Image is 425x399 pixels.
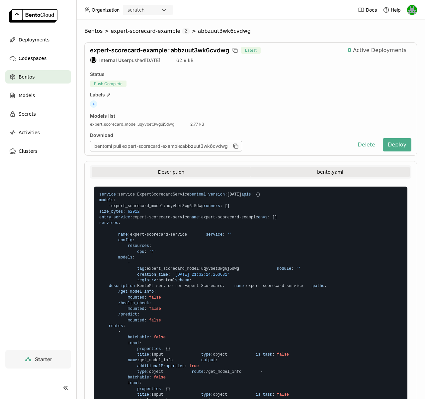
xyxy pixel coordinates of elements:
[135,284,137,288] span: :
[173,272,229,277] span: '[DATE] 21:32:14.263681'
[154,375,166,380] span: false
[168,47,170,54] span: :
[190,28,198,34] span: >
[268,215,270,220] span: :
[149,295,161,300] span: false
[5,144,71,158] a: Clusters
[199,215,201,220] span: :
[251,192,253,197] span: :
[90,113,115,119] div: Models list
[227,204,229,208] span: ]
[137,364,185,369] span: additionalProperties
[5,33,71,46] a: Deployments
[137,278,156,283] span: registry
[99,215,189,220] span: expert scorecard service
[19,91,35,99] span: Models
[99,266,239,271] span: expert_scorecard_model uqyvbet3wg6j5dwg
[199,266,201,271] span: :
[211,392,213,397] span: :
[5,89,71,102] a: Models
[192,370,204,374] span: route
[109,284,135,288] span: description
[128,341,140,346] span: input
[137,392,149,397] span: title
[277,266,291,271] span: module
[149,335,151,340] span: :
[166,347,168,351] span: {
[99,192,189,197] span: service ExpertScorecardService
[358,7,377,13] a: Docs
[127,7,144,13] div: scratch
[241,192,251,197] span: apis
[277,392,289,397] span: false
[144,266,147,271] span: :
[182,28,190,34] span: 2
[137,358,139,363] span: :
[90,141,242,151] div: bentoml pull expert-scorecard-example:abbzuut3wk6cvdwg
[99,278,175,283] span: bentoml
[166,387,168,391] span: {
[163,370,242,374] span: /get_model_info
[114,198,116,202] span: :
[118,301,149,306] span: /health_check
[234,284,244,288] span: name
[189,215,199,220] span: name
[201,392,211,397] span: type
[154,289,156,294] span: :
[99,370,163,374] span: object
[35,356,52,363] span: Starter
[90,57,97,63] div: Internal User
[353,47,406,54] span: Active Deployments
[189,192,241,197] span: [DATE]
[366,7,377,13] span: Docs
[222,232,225,237] span: :
[118,312,137,317] span: /predict
[137,347,161,351] span: properties
[343,44,411,57] button: 0Active Deployments
[128,232,130,237] span: :
[391,7,401,13] span: Help
[149,301,151,306] span: :
[118,232,128,237] span: name
[149,244,151,248] span: :
[5,52,71,65] a: Codespaces
[161,347,163,351] span: :
[99,209,123,214] span: size_bytes
[353,138,380,151] button: Delete
[407,5,417,15] img: Sean Hickey
[19,147,38,155] span: Clusters
[189,192,225,197] span: bentoml_version
[189,364,199,369] span: true
[128,375,149,380] span: batchable
[137,370,147,374] span: type
[204,370,206,374] span: :
[137,312,139,317] span: :
[190,122,204,127] span: 2.77 kB
[128,295,144,300] span: mounted
[99,57,129,63] strong: Internal User
[99,198,114,202] span: models
[84,28,417,34] nav: Breadcrumbs navigation
[149,375,151,380] span: :
[149,352,151,357] span: :
[291,266,294,271] span: :
[5,350,71,369] a: Starter
[135,192,137,197] span: :
[90,122,204,127] a: expert_scorecard_model:uqyvbet3wg6j5dwg2.77 kB
[99,215,130,220] span: entry_service
[175,278,189,283] span: schema
[19,110,36,118] span: Secrets
[204,204,220,208] span: runners
[163,392,227,397] span: object
[149,318,161,323] span: false
[144,295,147,300] span: :
[154,335,166,340] span: false
[111,28,180,34] span: expert-scorecard-example
[123,209,125,214] span: :
[260,370,263,374] span: -
[19,54,46,62] span: Codespaces
[132,255,135,260] span: :
[220,204,222,208] span: :
[5,126,71,139] a: Activities
[168,232,170,237] span: -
